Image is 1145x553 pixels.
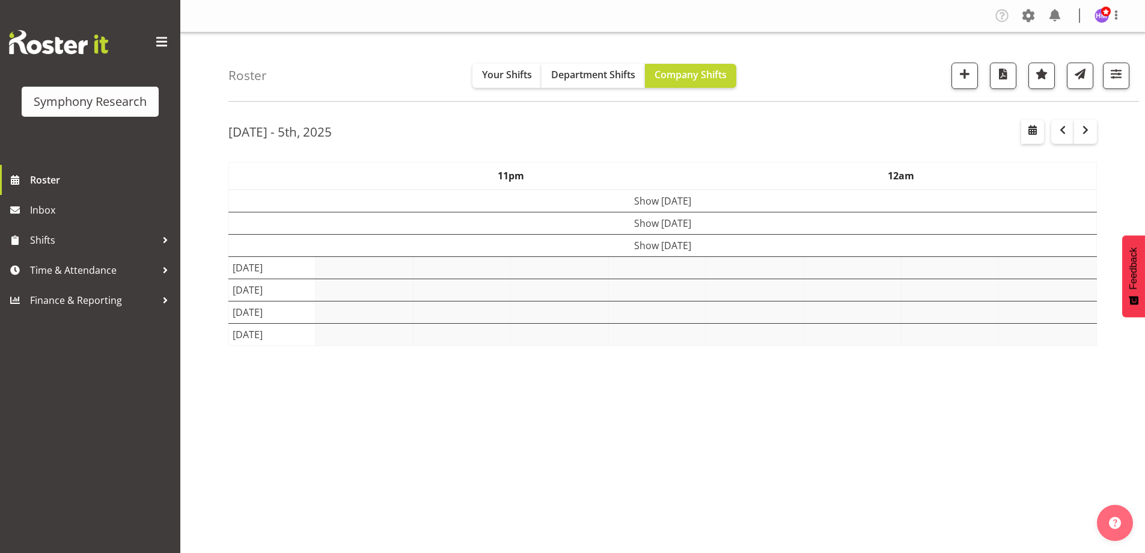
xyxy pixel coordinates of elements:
[951,63,978,89] button: Add a new shift
[1028,63,1055,89] button: Highlight an important date within the roster.
[1122,235,1145,317] button: Feedback - Show survey
[655,68,727,81] span: Company Shifts
[30,231,156,249] span: Shifts
[706,162,1097,190] th: 12am
[229,212,1097,234] td: Show [DATE]
[1021,120,1044,144] button: Select a specific date within the roster.
[30,171,174,189] span: Roster
[30,261,156,279] span: Time & Attendance
[9,30,108,54] img: Rosterit website logo
[228,69,267,82] h4: Roster
[482,68,532,81] span: Your Shifts
[1103,63,1129,89] button: Filter Shifts
[34,93,147,111] div: Symphony Research
[1128,247,1139,289] span: Feedback
[229,301,316,323] td: [DATE]
[472,64,542,88] button: Your Shifts
[229,190,1097,212] td: Show [DATE]
[30,291,156,309] span: Finance & Reporting
[1095,8,1109,23] img: hitesh-makan1261.jpg
[229,279,316,301] td: [DATE]
[645,64,736,88] button: Company Shifts
[551,68,635,81] span: Department Shifts
[229,323,316,345] td: [DATE]
[229,256,316,279] td: [DATE]
[316,162,706,190] th: 11pm
[1109,517,1121,529] img: help-xxl-2.png
[990,63,1016,89] button: Download a PDF of the roster according to the set date range.
[228,124,332,140] h2: [DATE] - 5th, 2025
[1067,63,1093,89] button: Send a list of all shifts for the selected filtered period to all rostered employees.
[229,234,1097,256] td: Show [DATE]
[542,64,645,88] button: Department Shifts
[30,201,174,219] span: Inbox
